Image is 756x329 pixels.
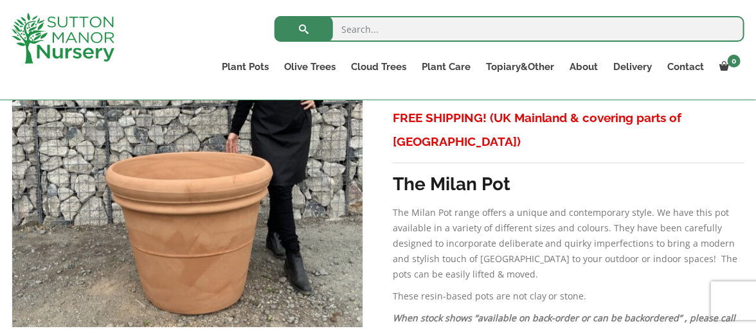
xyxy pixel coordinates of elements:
h3: FREE SHIPPING! (UK Mainland & covering parts of [GEOGRAPHIC_DATA]) [393,106,744,154]
a: Plant Pots [214,58,276,76]
img: logo [12,13,114,64]
a: Topiary&Other [478,58,562,76]
a: Plant Care [414,58,478,76]
a: Olive Trees [276,58,343,76]
a: Contact [660,58,712,76]
a: 0 [712,58,744,76]
input: Search... [274,16,744,42]
strong: The Milan Pot [393,173,510,195]
span: 0 [728,55,741,67]
a: Delivery [606,58,660,76]
p: These resin-based pots are not clay or stone. [393,289,744,304]
a: About [562,58,606,76]
a: Cloud Trees [343,58,414,76]
p: The Milan Pot range offers a unique and contemporary style. We have this pot available in a varie... [393,205,744,282]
